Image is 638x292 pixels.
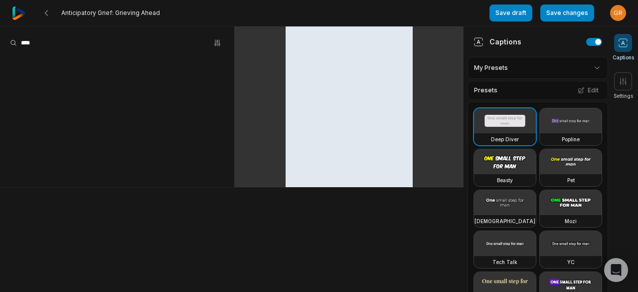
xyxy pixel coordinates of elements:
[562,135,580,143] h3: Popline
[475,217,535,225] h3: [DEMOGRAPHIC_DATA]
[567,258,575,266] h3: YC
[567,176,575,184] h3: Pet
[604,258,628,282] div: Open Intercom Messenger
[565,217,577,225] h3: Mozi
[613,54,634,61] span: Captions
[492,258,517,266] h3: Tech Talk
[614,92,633,100] span: Settings
[12,6,25,20] img: reap
[575,84,602,97] button: Edit
[468,81,608,100] div: Presets
[613,34,634,61] button: Captions
[61,9,160,17] span: Anticipatory Grief: Grieving Ahead
[497,176,513,184] h3: Beasty
[491,135,519,143] h3: Deep Diver
[468,57,608,79] div: My Presets
[614,72,633,100] button: Settings
[489,4,532,21] button: Save draft
[540,4,594,21] button: Save changes
[474,36,521,47] div: Captions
